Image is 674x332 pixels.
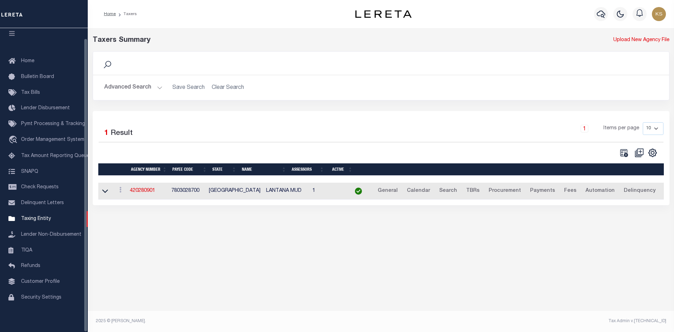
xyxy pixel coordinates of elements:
[463,185,483,197] a: TBRs
[436,185,460,197] a: Search
[116,11,137,17] li: Taxers
[289,163,327,176] th: Assessors: activate to sort column ascending
[93,35,523,46] div: Taxers Summary
[21,59,34,64] span: Home
[21,90,40,95] span: Tax Bills
[239,163,289,176] th: Name: activate to sort column ascending
[170,163,210,176] th: Payee Code: activate to sort column ascending
[527,185,558,197] a: Payments
[104,81,163,95] button: Advanced Search
[355,10,411,18] img: logo-dark.svg
[128,163,170,176] th: Agency Number: activate to sort column ascending
[21,106,70,111] span: Lender Disbursement
[386,318,666,324] div: Tax Admin v.[TECHNICAL_ID]
[621,185,659,197] a: Delinquency
[327,163,355,176] th: Active: activate to sort column ascending
[111,128,133,139] label: Result
[603,125,639,132] span: Items per page
[652,7,666,21] img: svg+xml;base64,PHN2ZyB4bWxucz0iaHR0cDovL3d3dy53My5vcmcvMjAwMC9zdmciIHBvaW50ZXItZXZlbnRzPSJub25lIi...
[21,185,59,190] span: Check Requests
[104,12,116,16] a: Home
[21,122,85,126] span: Pymt Processing & Tracking
[21,279,60,284] span: Customer Profile
[355,188,362,195] img: check-icon-green.svg
[21,201,64,206] span: Delinquent Letters
[21,74,54,79] span: Bulletin Board
[375,185,401,197] a: General
[561,185,580,197] a: Fees
[404,185,433,197] a: Calendar
[206,183,263,200] td: [GEOGRAPHIC_DATA]
[263,183,310,200] td: LANTANA MUD
[91,318,381,324] div: 2025 © [PERSON_NAME].
[613,37,669,44] a: Upload New Agency File
[21,154,90,158] span: Tax Amount Reporting Queue
[21,216,51,221] span: Taxing Entity
[21,232,81,237] span: Lender Non-Disbursement
[485,185,524,197] a: Procurement
[8,136,20,145] i: travel_explore
[168,183,206,200] td: 7803028700
[310,183,345,200] td: 1
[21,248,32,253] span: TIQA
[21,263,40,268] span: Refunds
[21,137,84,142] span: Order Management System
[21,169,38,174] span: SNAPQ
[582,185,618,197] a: Automation
[581,125,588,132] a: 1
[210,163,239,176] th: State: activate to sort column ascending
[21,295,61,300] span: Security Settings
[104,130,108,137] span: 1
[130,188,155,193] a: 420280901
